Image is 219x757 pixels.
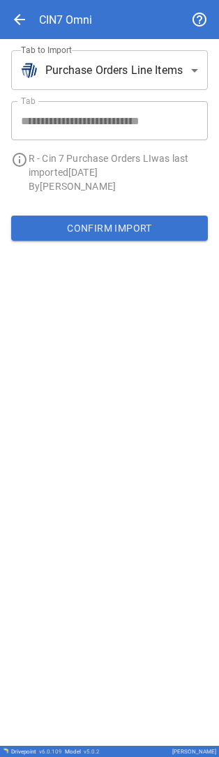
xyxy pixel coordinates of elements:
span: Purchase Orders Line Items [45,62,183,79]
div: [PERSON_NAME] [172,749,216,755]
label: Tab [21,95,36,107]
button: Confirm Import [11,216,208,241]
div: Drivepoint [11,749,62,755]
label: Tab to Import [21,44,72,56]
p: By [PERSON_NAME] [29,179,208,193]
span: v 6.0.109 [39,749,62,755]
span: v 5.0.2 [84,749,100,755]
img: brand icon not found [21,62,38,79]
div: CIN7 Omni [39,13,92,27]
img: Drivepoint [3,748,8,754]
span: arrow_back [11,11,28,28]
p: R - Cin 7 Purchase Orders LI was last imported [DATE] [29,151,208,179]
span: info_outline [11,151,28,168]
div: Model [65,749,100,755]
